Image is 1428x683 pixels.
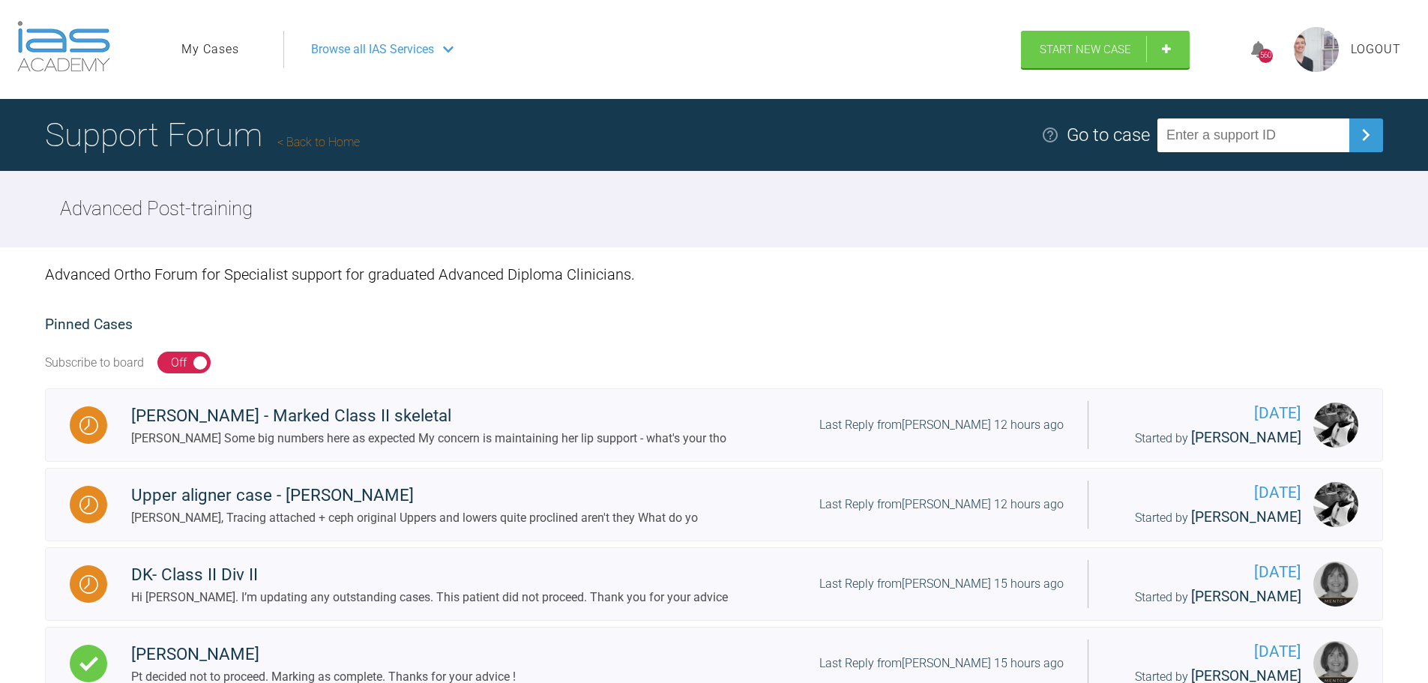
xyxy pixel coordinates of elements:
[131,429,726,448] div: [PERSON_NAME] Some big numbers here as expected My concern is maintaining her lip support - what'...
[45,388,1383,462] a: Waiting[PERSON_NAME] - Marked Class II skeletal[PERSON_NAME] Some big numbers here as expected My...
[79,575,98,594] img: Waiting
[1021,31,1190,68] a: Start New Case
[45,313,1383,337] h2: Pinned Cases
[819,574,1064,594] div: Last Reply from [PERSON_NAME] 15 hours ago
[819,654,1064,673] div: Last Reply from [PERSON_NAME] 15 hours ago
[1354,123,1378,147] img: chevronRight.28bd32b0.svg
[1041,126,1059,144] img: help.e70b9f3d.svg
[1313,403,1358,448] img: David Birkin
[819,415,1064,435] div: Last Reply from [PERSON_NAME] 12 hours ago
[131,588,728,607] div: Hi [PERSON_NAME]. I’m updating any outstanding cases. This patient did not proceed. Thank you for...
[79,655,98,673] img: Complete
[277,135,360,149] a: Back to Home
[1112,401,1301,426] span: [DATE]
[1313,482,1358,527] img: David Birkin
[1112,427,1301,450] div: Started by
[1313,562,1358,607] img: Nicola White
[79,496,98,514] img: Waiting
[181,40,239,59] a: My Cases
[1259,49,1273,63] div: 560
[45,109,360,161] h1: Support Forum
[1191,429,1301,446] span: [PERSON_NAME]
[131,562,728,589] div: DK- Class II Div II
[131,508,698,528] div: [PERSON_NAME], Tracing attached + ceph original Uppers and lowers quite proclined aren't they Wha...
[45,547,1383,621] a: WaitingDK- Class II Div IIHi [PERSON_NAME]. I’m updating any outstanding cases. This patient did ...
[1112,640,1301,664] span: [DATE]
[45,468,1383,541] a: WaitingUpper aligner case - [PERSON_NAME][PERSON_NAME], Tracing attached + ceph original Uppers a...
[171,353,187,373] div: Off
[1112,560,1301,585] span: [DATE]
[131,482,698,509] div: Upper aligner case - [PERSON_NAME]
[1294,27,1339,72] img: profile.png
[1040,43,1131,56] span: Start New Case
[1112,506,1301,529] div: Started by
[1112,481,1301,505] span: [DATE]
[1351,40,1401,59] a: Logout
[45,247,1383,301] div: Advanced Ortho Forum for Specialist support for graduated Advanced Diploma Clinicians.
[311,40,434,59] span: Browse all IAS Services
[131,403,726,430] div: [PERSON_NAME] - Marked Class II skeletal
[17,21,110,72] img: logo-light.3e3ef733.png
[1067,121,1150,149] div: Go to case
[819,495,1064,514] div: Last Reply from [PERSON_NAME] 12 hours ago
[131,641,516,668] div: [PERSON_NAME]
[45,353,144,373] div: Subscribe to board
[1191,508,1301,526] span: [PERSON_NAME]
[1191,588,1301,605] span: [PERSON_NAME]
[1112,586,1301,609] div: Started by
[1157,118,1349,152] input: Enter a support ID
[79,416,98,435] img: Waiting
[60,193,253,225] h2: Advanced Post-training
